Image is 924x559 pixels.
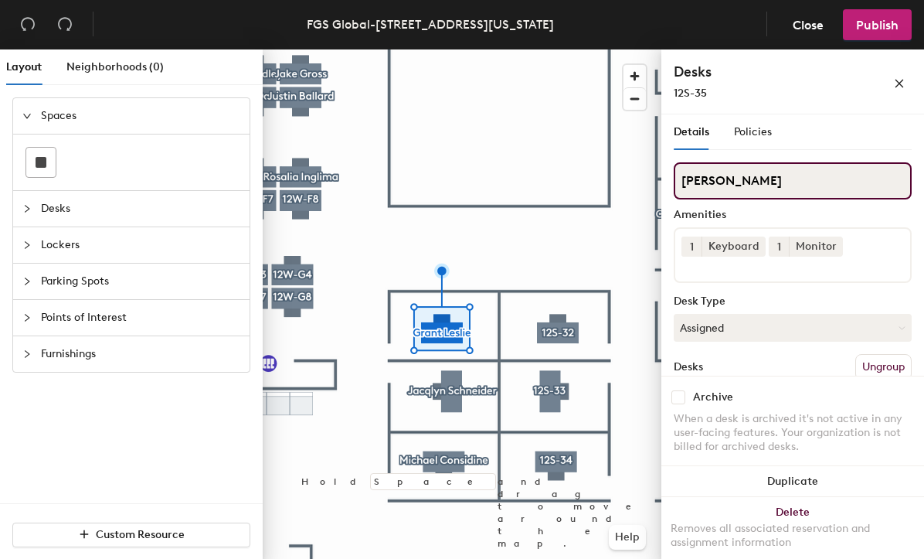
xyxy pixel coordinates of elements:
[674,87,707,100] span: 12S-35
[41,227,240,263] span: Lockers
[674,125,709,138] span: Details
[681,237,701,257] button: 1
[856,18,899,32] span: Publish
[674,314,912,342] button: Assigned
[843,9,912,40] button: Publish
[674,295,912,308] div: Desk Type
[674,412,912,454] div: When a desk is archived it's not active in any user-facing features. Your organization is not bil...
[701,237,766,257] div: Keyboard
[41,98,240,134] span: Spaces
[6,60,42,73] span: Layout
[49,9,80,40] button: Redo (⌘ + ⇧ + Z)
[769,237,789,257] button: 1
[41,264,240,299] span: Parking Spots
[777,239,781,255] span: 1
[855,354,912,380] button: Ungroup
[41,336,240,372] span: Furnishings
[22,349,32,359] span: collapsed
[674,62,844,82] h4: Desks
[12,523,250,547] button: Custom Resource
[96,528,185,541] span: Custom Resource
[22,111,32,121] span: expanded
[20,16,36,32] span: undo
[22,313,32,322] span: collapsed
[307,15,554,34] div: FGS Global-[STREET_ADDRESS][US_STATE]
[22,240,32,250] span: collapsed
[41,300,240,336] span: Points of Interest
[609,525,646,550] button: Help
[894,78,905,89] span: close
[22,204,32,213] span: collapsed
[789,237,843,257] div: Monitor
[661,466,924,497] button: Duplicate
[12,9,43,40] button: Undo (⌘ + Z)
[674,361,703,373] div: Desks
[734,125,772,138] span: Policies
[674,209,912,221] div: Amenities
[690,239,694,255] span: 1
[780,9,837,40] button: Close
[41,191,240,227] span: Desks
[693,391,733,404] div: Archive
[671,522,915,550] div: Removes all associated reservation and assignment information
[22,277,32,286] span: collapsed
[793,18,824,32] span: Close
[66,60,164,73] span: Neighborhoods (0)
